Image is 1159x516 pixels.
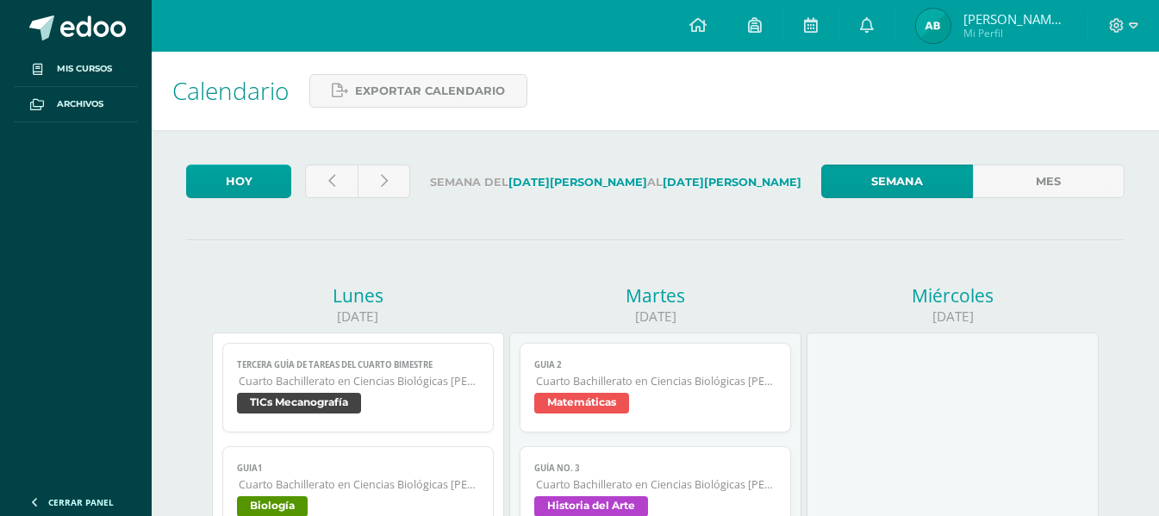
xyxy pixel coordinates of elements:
span: Matemáticas [534,393,629,413]
a: Mis cursos [14,52,138,87]
a: Semana [821,165,973,198]
label: Semana del al [424,165,807,200]
div: [DATE] [509,308,801,326]
a: GUIA 2Cuarto Bachillerato en Ciencias Biológicas [PERSON_NAME]. CCLL en Ciencias BiológicasMatemá... [520,343,790,432]
strong: [DATE][PERSON_NAME] [508,176,647,189]
span: guia1 [237,463,478,474]
div: Lunes [212,283,504,308]
span: Mi Perfil [963,26,1067,40]
span: Mis cursos [57,62,112,76]
a: Exportar calendario [309,74,527,108]
span: Cuarto Bachillerato en Ciencias Biológicas [PERSON_NAME]. CCLL en Ciencias Biológicas [239,374,478,389]
a: TERCERA GUÍA DE TAREAS DEL CUARTO BIMESTRECuarto Bachillerato en Ciencias Biológicas [PERSON_NAME... [222,343,493,432]
a: Archivos [14,87,138,122]
span: Archivos [57,97,103,111]
strong: [DATE][PERSON_NAME] [663,176,801,189]
span: Cuarto Bachillerato en Ciencias Biológicas [PERSON_NAME]. CCLL en Ciencias Biológicas [239,477,478,492]
span: TICs Mecanografía [237,393,361,413]
span: TERCERA GUÍA DE TAREAS DEL CUARTO BIMESTRE [237,359,478,370]
span: Cuarto Bachillerato en Ciencias Biológicas [PERSON_NAME]. CCLL en Ciencias Biológicas [536,477,776,492]
a: Hoy [186,165,291,198]
span: Calendario [172,74,289,107]
img: 345e1eacb3c58cc3bd2a5ece63b51f5d.png [916,9,950,43]
span: Exportar calendario [355,75,505,107]
span: [PERSON_NAME][DATE] [963,10,1067,28]
span: Guía No. 3 [534,463,776,474]
a: Mes [973,165,1125,198]
div: Martes [509,283,801,308]
div: [DATE] [212,308,504,326]
span: GUIA 2 [534,359,776,370]
div: [DATE] [807,308,1099,326]
span: Cuarto Bachillerato en Ciencias Biológicas [PERSON_NAME]. CCLL en Ciencias Biológicas [536,374,776,389]
span: Cerrar panel [48,496,114,508]
div: Miércoles [807,283,1099,308]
